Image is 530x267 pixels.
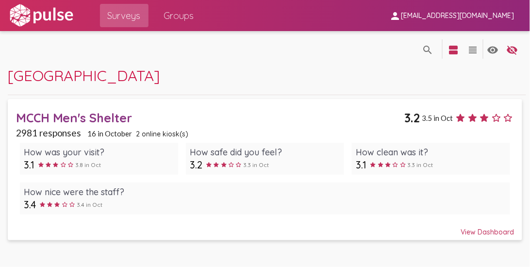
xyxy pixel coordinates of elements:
div: View Dashboard [16,219,514,236]
a: Groups [156,4,202,27]
button: language [444,39,464,59]
mat-icon: language [507,44,518,56]
span: Groups [164,7,194,24]
div: How clean was it? [356,147,506,158]
span: 3.2 [190,159,202,171]
span: 3.4 in Oct [77,201,102,208]
button: language [464,39,483,59]
span: 3.4 [24,199,36,211]
a: MCCH Men's Shelter3.23.5 in Oct2981 responses16 in October2 online kiosk(s)How was your visit?3.1... [8,99,522,240]
span: 2 online kiosk(s) [136,130,188,138]
mat-icon: language [448,44,460,56]
span: 3.2 [404,110,420,125]
div: How was your visit? [24,147,174,158]
button: language [418,39,437,59]
span: 3.8 in Oct [75,161,101,168]
div: MCCH Men's Shelter [16,110,405,125]
mat-icon: language [467,44,479,56]
span: 16 in October [87,129,132,138]
mat-icon: person [389,10,401,22]
span: [EMAIL_ADDRESS][DOMAIN_NAME] [401,12,514,20]
span: 2981 responses [16,127,82,138]
div: How nice were the staff? [24,186,506,198]
span: 3.3 in Oct [244,161,269,168]
button: language [483,39,503,59]
span: [GEOGRAPHIC_DATA] [8,66,160,85]
span: 3.1 [24,159,34,171]
button: [EMAIL_ADDRESS][DOMAIN_NAME] [381,6,522,24]
div: How safe did you feel? [190,147,340,158]
button: language [503,39,522,59]
mat-icon: language [422,44,433,56]
span: 3.3 in Oct [408,161,433,168]
span: 3.5 in Oct [422,114,453,122]
span: Surveys [108,7,141,24]
img: white-logo.svg [8,3,75,28]
span: 3.1 [356,159,366,171]
mat-icon: language [487,44,499,56]
a: Surveys [100,4,149,27]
